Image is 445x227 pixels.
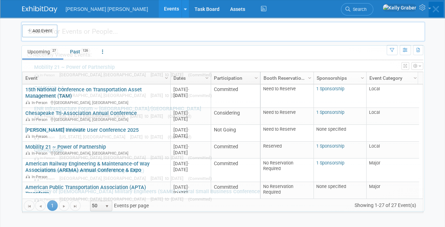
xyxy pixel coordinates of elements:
[31,164,421,185] a: International Pipeline Conference & Expo (IPCE) In-Person [GEOGRAPHIC_DATA], [GEOGRAPHIC_DATA] [D...
[34,73,58,77] span: In-Person
[31,144,421,164] a: Cutting Edge In-Person [GEOGRAPHIC_DATA], [GEOGRAPHIC_DATA] [DATE] to [DATE] (Committed)
[31,61,421,81] a: Mobility 21 ~ Power of Partnership In-Person [GEOGRAPHIC_DATA], [GEOGRAPHIC_DATA] [DATE] to [DATE...
[188,93,212,98] span: (Committed)
[59,134,129,140] span: [US_STATE], [GEOGRAPHIC_DATA]
[34,156,58,160] span: In-Person
[188,197,212,202] span: (Committed)
[151,196,187,202] span: [DATE] to [DATE]
[34,197,58,202] span: In-Person
[130,134,166,140] span: [DATE] to [DATE]
[59,155,149,160] span: [GEOGRAPHIC_DATA], [GEOGRAPHIC_DATA]
[59,196,149,202] span: [GEOGRAPHIC_DATA], [GEOGRAPHIC_DATA]
[168,114,191,119] span: (Committed)
[21,21,425,42] input: Search for Events or People...
[151,72,187,77] span: [DATE] to [DATE]
[151,176,187,181] span: [DATE] to [DATE]
[59,176,149,181] span: [GEOGRAPHIC_DATA], [GEOGRAPHIC_DATA]
[34,176,58,181] span: In-Person
[34,114,58,119] span: In-Person
[59,113,129,119] span: [US_STATE], [GEOGRAPHIC_DATA]
[188,155,212,160] span: (Committed)
[31,102,421,123] a: ENR Infrastructure Forum ~ [GEOGRAPHIC_DATA]/[GEOGRAPHIC_DATA] In-Person [US_STATE], [GEOGRAPHIC_...
[151,93,187,98] span: [DATE] to [DATE]
[31,123,421,143] a: Project Controls Expo In-Person [US_STATE], [GEOGRAPHIC_DATA] [DATE] to [DATE] (Committed)
[34,93,58,98] span: In-Person
[59,93,149,98] span: [GEOGRAPHIC_DATA], [GEOGRAPHIC_DATA]
[34,135,58,140] span: In-Person
[59,72,149,77] span: [GEOGRAPHIC_DATA], [GEOGRAPHIC_DATA]
[130,113,166,119] span: [DATE] to [DATE]
[188,176,212,181] span: (Committed)
[168,135,191,140] span: (Committed)
[188,72,212,77] span: (Committed)
[31,82,421,102] a: CoMotion LA In-Person [GEOGRAPHIC_DATA], [GEOGRAPHIC_DATA] [DATE] to [DATE] (Committed)
[151,155,187,160] span: [DATE] to [DATE]
[31,185,421,206] a: Society of [DEMOGRAPHIC_DATA] Military Engineers (SAME) Federal Small Business Conference In-Pers...
[25,46,421,61] div: Recently Viewed Events:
